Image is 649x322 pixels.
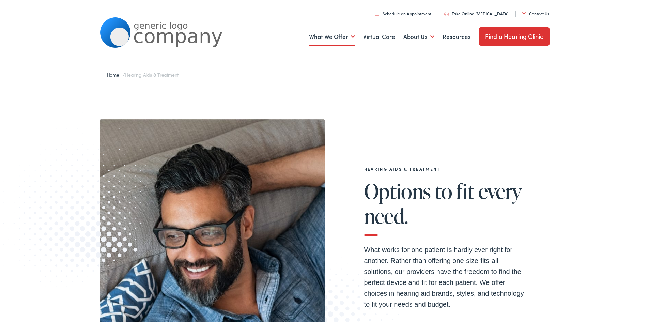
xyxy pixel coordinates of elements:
a: Virtual Care [363,24,395,49]
span: need. [364,205,408,227]
a: Schedule an Appointment [375,11,431,16]
h2: Hearing Aids & Treatment [364,167,528,171]
img: utility icon [375,11,379,16]
a: Home [107,71,123,78]
span: to [435,180,452,202]
p: What works for one patient is hardly ever right for another. Rather than offering one-size-fits-a... [364,244,528,310]
a: Find a Hearing Clinic [479,27,550,46]
span: / [107,71,179,78]
span: fit [456,180,474,202]
img: utility icon [444,12,449,16]
a: What We Offer [309,24,355,49]
a: Resources [443,24,471,49]
a: Contact Us [522,11,549,16]
span: Hearing Aids & Treatment [125,71,179,78]
a: About Us [403,24,434,49]
img: utility icon [522,12,526,15]
a: Take Online [MEDICAL_DATA] [444,11,509,16]
span: every [478,180,522,202]
span: Options [364,180,431,202]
